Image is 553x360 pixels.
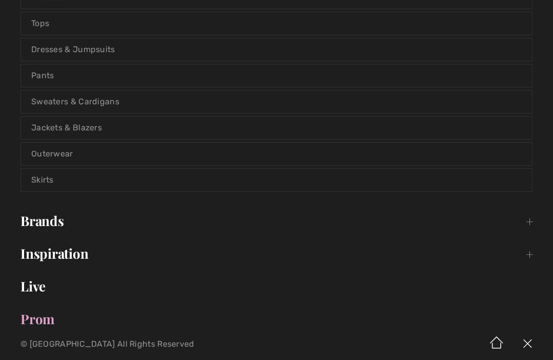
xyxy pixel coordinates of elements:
p: © [GEOGRAPHIC_DATA] All Rights Reserved [20,341,325,348]
a: Tops [21,12,532,35]
a: Brands [10,210,543,232]
a: Pants [21,64,532,87]
a: Sweaters & Cardigans [21,91,532,113]
a: Prom [10,308,543,330]
a: Inspiration [10,242,543,265]
a: Jackets & Blazers [21,117,532,139]
img: Home [481,328,512,360]
a: Skirts [21,169,532,191]
img: X [512,328,543,360]
a: Dresses & Jumpsuits [21,38,532,61]
a: Live [10,275,543,298]
a: Outerwear [21,143,532,165]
